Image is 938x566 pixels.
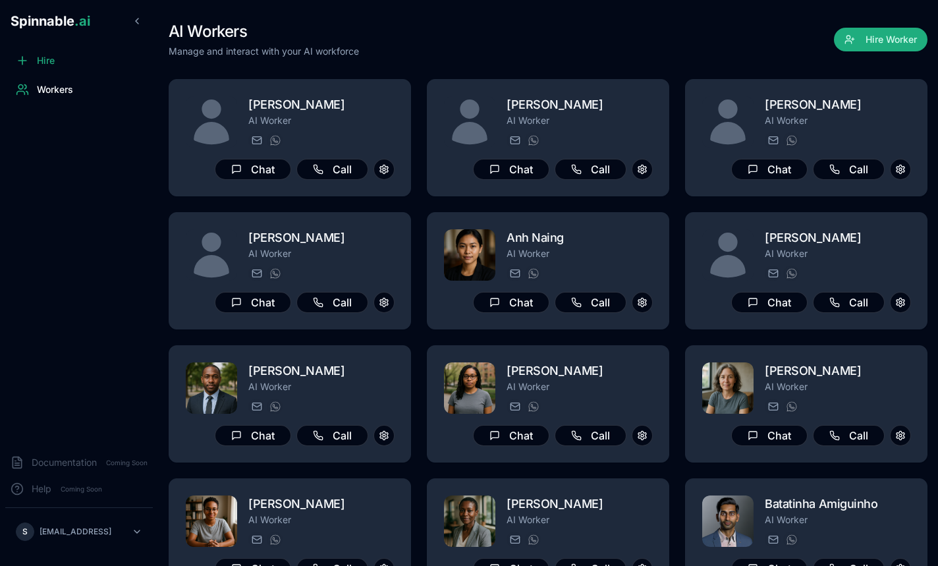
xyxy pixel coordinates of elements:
img: WhatsApp [270,268,281,279]
button: Call [813,159,885,180]
span: Workers [37,83,73,96]
button: S[EMAIL_ADDRESS] [11,519,148,545]
p: AI Worker [765,513,911,526]
h2: [PERSON_NAME] [507,96,653,114]
button: Send email to axel.tanaka@getspinnable.ai [765,266,781,281]
button: Chat [473,159,549,180]
img: WhatsApp [528,401,539,412]
p: AI Worker [248,513,395,526]
button: Send email to ivana.dubois@getspinnable.ai [765,132,781,148]
img: Rachel Morgan [186,495,237,547]
span: Coming Soon [57,483,106,495]
button: Chat [731,292,808,313]
button: Send email to rachel.morgan@getspinnable.ai [248,532,264,548]
button: Send email to deandre_johnson@getspinnable.ai [248,399,264,414]
img: Victoria Blackwood [702,362,754,414]
button: Chat [473,292,549,313]
button: WhatsApp [783,266,799,281]
p: AI Worker [765,114,911,127]
p: AI Worker [507,247,653,260]
img: WhatsApp [786,268,797,279]
img: WhatsApp [270,401,281,412]
span: Spinnable [11,13,90,29]
button: WhatsApp [525,399,541,414]
h2: [PERSON_NAME] [765,96,911,114]
img: Martha Reynolds [444,362,495,414]
h2: [PERSON_NAME] [248,96,395,114]
button: Call [813,425,885,446]
button: Call [296,292,368,313]
button: Chat [215,159,291,180]
button: Send email to martha.reynolds@getspinnable.ai [507,399,522,414]
span: Hire [37,54,55,67]
button: WhatsApp [525,532,541,548]
button: Call [555,159,626,180]
button: Call [555,292,626,313]
button: Chat [731,159,808,180]
button: WhatsApp [525,132,541,148]
p: AI Worker [248,114,395,127]
button: Send email to fetu.sengebau@getspinnable.ai [507,132,522,148]
p: AI Worker [765,247,911,260]
h2: Batatinha Amiguinho [765,495,911,513]
p: AI Worker [507,114,653,127]
span: Help [32,482,51,495]
h2: [PERSON_NAME] [507,362,653,380]
button: Send email to alice.santos@getspinnable.ai [248,266,264,281]
img: WhatsApp [786,401,797,412]
button: Hire Worker [834,28,927,51]
img: WhatsApp [270,534,281,545]
button: Send email to oscar.lee@getspinnable.ai [248,132,264,148]
img: Batatinha Amiguinho [702,495,754,547]
p: AI Worker [507,380,653,393]
span: .ai [74,13,90,29]
p: AI Worker [248,380,395,393]
h2: [PERSON_NAME] [765,229,911,247]
button: WhatsApp [525,266,541,281]
button: Chat [731,425,808,446]
img: WhatsApp [528,534,539,545]
p: AI Worker [248,247,395,260]
button: WhatsApp [783,132,799,148]
img: DeAndre Johnson [186,362,237,414]
img: WhatsApp [270,135,281,146]
p: [EMAIL_ADDRESS] [40,526,111,537]
button: Send email to batatinha.amiguinho@getspinnable.ai [765,532,781,548]
button: Send email to anh.naing@getspinnable.ai [507,266,522,281]
h2: Anh Naing [507,229,653,247]
h1: AI Workers [169,21,359,42]
img: Olivia Bennett [444,495,495,547]
img: WhatsApp [528,135,539,146]
img: WhatsApp [786,135,797,146]
h2: [PERSON_NAME] [248,229,395,247]
h2: [PERSON_NAME] [248,495,395,513]
h2: [PERSON_NAME] [765,362,911,380]
button: WhatsApp [783,399,799,414]
button: Call [296,425,368,446]
img: Anh Naing [444,229,495,281]
h2: [PERSON_NAME] [507,495,653,513]
button: WhatsApp [267,532,283,548]
span: Documentation [32,456,97,469]
button: Send email to victoria.blackwood@getspinnable.ai [765,399,781,414]
button: Send email to olivia.bennett@getspinnable.ai [507,532,522,548]
img: WhatsApp [528,268,539,279]
button: WhatsApp [267,399,283,414]
button: WhatsApp [783,532,799,548]
button: Call [296,159,368,180]
button: Call [555,425,626,446]
button: Chat [473,425,549,446]
span: S [22,526,28,537]
button: Call [813,292,885,313]
img: WhatsApp [786,534,797,545]
p: Manage and interact with your AI workforce [169,45,359,58]
h2: [PERSON_NAME] [248,362,395,380]
button: Chat [215,425,291,446]
span: Coming Soon [102,457,152,469]
button: WhatsApp [267,132,283,148]
p: AI Worker [507,513,653,526]
p: AI Worker [765,380,911,393]
button: WhatsApp [267,266,283,281]
a: Hire Worker [834,34,927,47]
button: Chat [215,292,291,313]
